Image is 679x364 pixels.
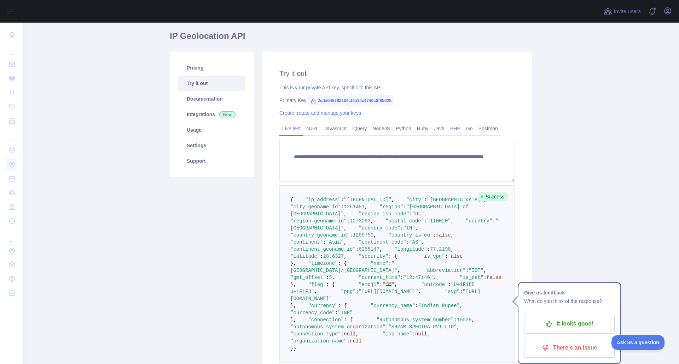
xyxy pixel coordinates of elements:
[308,303,338,309] span: "currency"
[370,123,393,134] a: NodeJS
[415,331,427,337] span: null
[170,30,532,47] h1: IP Geolocation API
[6,229,17,243] div: ...
[321,123,349,134] a: Javascript
[451,246,454,252] span: ,
[445,253,448,259] span: :
[290,261,296,266] span: },
[303,123,321,134] a: cURL
[492,218,495,224] span: :
[433,232,436,238] span: :
[460,303,463,309] span: ,
[344,331,356,337] span: null
[279,110,361,116] a: Create, rotate and manage your keys
[6,42,17,56] div: ...
[329,275,332,280] span: 5
[305,197,341,203] span: "ip_address"
[341,289,356,294] span: "png"
[382,331,412,337] span: "isp_name"
[379,204,403,210] span: "region"
[371,218,373,224] span: ,
[427,331,430,337] span: ,
[427,218,451,224] span: "110020"
[178,153,245,169] a: Support
[391,197,394,203] span: ,
[341,331,344,337] span: :
[359,275,400,280] span: "current_time"
[308,95,394,106] span: 2cda645783104cf5a1ac4740c8f85929
[451,232,454,238] span: ,
[414,123,431,134] a: Ruby
[409,211,412,217] span: :
[469,268,483,273] span: "IST"
[447,123,463,134] a: PHP
[379,282,382,287] span: :
[466,268,469,273] span: :
[451,218,454,224] span: ,
[379,246,382,252] span: ,
[335,310,338,316] span: :
[403,204,406,210] span: :
[347,218,350,224] span: :
[353,232,373,238] span: 1269750
[359,246,379,252] span: 6255147
[611,335,665,350] iframe: Toggle Customer Support
[524,314,615,334] button: It looks good!
[290,282,296,287] span: },
[409,239,421,245] span: "AS"
[418,289,421,294] span: ,
[406,239,409,245] span: :
[323,239,326,245] span: :
[290,204,341,210] span: "city_geoname_id"
[412,211,424,217] span: "DL"
[290,324,385,330] span: "autonomous_system_organization"
[338,310,353,316] span: "INR"
[323,253,344,259] span: 28.6327
[385,324,388,330] span: :
[466,218,493,224] span: "country"
[308,282,326,287] span: "flag"
[344,239,347,245] span: ,
[383,282,395,287] span: "🇮🇳"
[279,97,515,104] div: Primary Key:
[332,275,335,280] span: ,
[290,338,347,344] span: "organization_name"
[290,303,296,309] span: },
[476,123,501,134] a: Postman
[344,225,347,231] span: ,
[457,317,472,323] span: 10029
[377,317,454,323] span: "autonomous_system_number"
[359,282,379,287] span: "emoji"
[487,275,501,280] span: false
[388,253,397,259] span: : {
[424,268,466,273] span: "abbreviation"
[460,289,463,294] span: :
[344,317,353,323] span: : {
[373,232,376,238] span: ,
[290,331,341,337] span: "connection_type"
[427,246,430,252] span: :
[418,303,460,309] span: "Indian Rupee"
[394,282,397,287] span: ,
[356,289,359,294] span: :
[290,310,335,316] span: "currency_code"
[424,197,427,203] span: :
[344,253,347,259] span: ,
[393,123,414,134] a: Python
[178,60,245,76] a: Pricing
[350,218,371,224] span: 1273293
[371,261,388,266] span: "name"
[403,225,415,231] span: "IN"
[415,225,418,231] span: ,
[359,239,406,245] span: "continent_code"
[290,317,296,323] span: },
[290,275,326,280] span: "gmt_offset"
[400,225,403,231] span: :
[290,197,293,203] span: {
[314,289,317,294] span: ,
[421,282,448,287] span: "unicode"
[326,282,335,287] span: : {
[397,268,400,273] span: ,
[320,253,323,259] span: :
[326,239,344,245] span: "Asia"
